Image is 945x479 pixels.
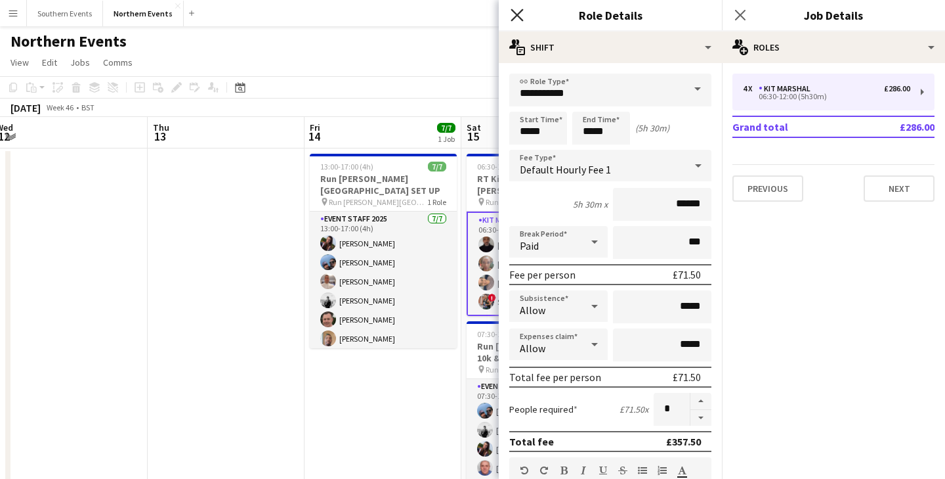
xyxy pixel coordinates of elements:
span: Jobs [70,57,90,68]
div: £357.50 [666,435,701,448]
span: Fri [310,122,320,133]
div: 5h 30m x [573,198,608,210]
span: Default Hourly Fee 1 [520,163,611,176]
span: 7/7 [437,123,455,133]
app-card-role: Event Staff 20257/713:00-17:00 (4h)[PERSON_NAME][PERSON_NAME][PERSON_NAME][PERSON_NAME][PERSON_NA... [310,212,457,371]
div: 06:30-12:00 (5h30m) [743,93,910,100]
span: Week 46 [43,103,76,112]
button: Bold [559,465,568,476]
div: (5h 30m) [635,122,669,134]
label: People required [509,403,577,415]
span: 1 Role [427,197,446,207]
span: View [10,57,29,68]
a: Comms [98,54,138,71]
h3: Run [PERSON_NAME][GEOGRAPHIC_DATA] SET UP [310,173,457,196]
button: Strikethrough [618,465,627,476]
div: 4 x [743,84,759,93]
div: [DATE] [10,101,41,114]
span: 13 [151,129,169,144]
button: Increase [690,393,711,410]
h3: Role Details [499,7,722,24]
h3: Job Details [722,7,945,24]
button: Decrease [690,410,711,426]
button: Previous [732,175,803,202]
h3: Run [PERSON_NAME] Towers 10k & Junior Race [467,340,614,364]
button: Ordered List [658,465,667,476]
span: Allow [520,342,545,355]
button: Redo [539,465,549,476]
a: Edit [37,54,62,71]
app-card-role: Kit Marshal4/406:30-12:00 (5h30m)[PERSON_NAME][PERSON_NAME][PERSON_NAME]!Siu [PERSON_NAME] [467,212,614,316]
td: £286.00 [856,116,934,137]
div: Total fee per person [509,371,601,384]
span: Edit [42,57,57,68]
span: 15 [465,129,481,144]
span: 13:00-17:00 (4h) [320,162,373,171]
app-job-card: 06:30-12:00 (5h30m)4/4RT Kit Assistant - Run [PERSON_NAME][GEOGRAPHIC_DATA] 10k & Junior Race Run... [467,154,614,316]
span: Run [PERSON_NAME] Towers 10k & Junior Race [486,197,584,207]
span: Run [PERSON_NAME] Towers 10k & Junior Race [486,365,584,375]
div: £71.50 x [619,403,648,415]
button: Underline [598,465,608,476]
button: Italic [579,465,588,476]
span: 06:30-12:00 (5h30m) [477,162,545,171]
button: Undo [520,465,529,476]
span: 07:30-12:00 (4h30m) [477,329,545,339]
button: Southern Events [27,1,103,26]
span: 7/7 [428,162,446,171]
span: Allow [520,304,545,317]
div: Fee per person [509,268,576,281]
div: BST [81,103,94,112]
h3: RT Kit Assistant - Run [PERSON_NAME][GEOGRAPHIC_DATA] 10k & Junior Race [467,173,614,196]
a: View [5,54,34,71]
span: Run [PERSON_NAME][GEOGRAPHIC_DATA] SET UP [329,197,427,207]
div: Total fee [509,435,554,448]
h1: Northern Events [10,32,127,51]
div: £71.50 [673,371,701,384]
button: Northern Events [103,1,184,26]
div: Roles [722,32,945,63]
div: £286.00 [884,84,910,93]
td: Grand total [732,116,856,137]
span: 14 [308,129,320,144]
app-job-card: 13:00-17:00 (4h)7/7Run [PERSON_NAME][GEOGRAPHIC_DATA] SET UP Run [PERSON_NAME][GEOGRAPHIC_DATA] S... [310,154,457,348]
div: Shift [499,32,722,63]
span: Paid [520,239,539,252]
button: Text Color [677,465,686,476]
div: 1 Job [438,134,455,144]
span: Sat [467,122,481,133]
button: Unordered List [638,465,647,476]
a: Jobs [65,54,95,71]
div: £71.50 [673,268,701,281]
button: Next [864,175,934,202]
span: Comms [103,57,133,68]
div: Kit Marshal [759,84,816,93]
span: Thu [153,122,169,133]
span: ! [488,294,496,302]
